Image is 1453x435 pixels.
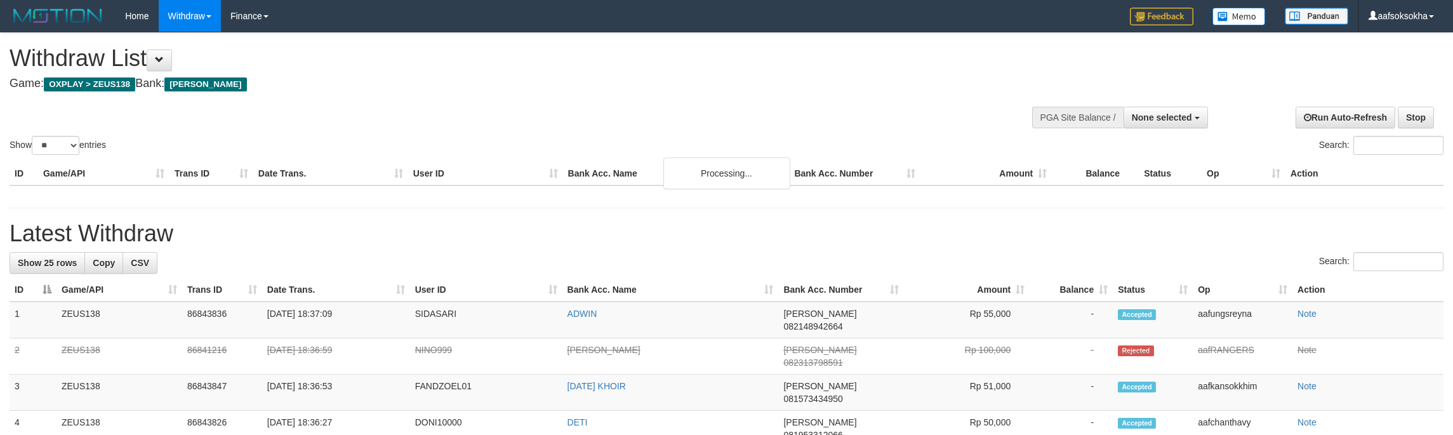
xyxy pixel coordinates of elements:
[38,162,169,185] th: Game/API
[10,252,85,274] a: Show 25 rows
[1353,252,1443,271] input: Search:
[567,309,597,319] a: ADWIN
[10,162,38,185] th: ID
[10,302,56,338] td: 1
[1285,8,1348,25] img: panduan.png
[1212,8,1266,25] img: Button%20Memo.svg
[18,258,77,268] span: Show 25 rows
[1030,278,1113,302] th: Balance: activate to sort column ascending
[410,302,562,338] td: SIDASARI
[783,345,856,355] span: [PERSON_NAME]
[1319,136,1443,155] label: Search:
[1139,162,1202,185] th: Status
[1118,382,1156,392] span: Accepted
[10,6,106,25] img: MOTION_logo.png
[783,417,856,427] span: [PERSON_NAME]
[123,252,157,274] a: CSV
[783,381,856,391] span: [PERSON_NAME]
[904,375,1030,411] td: Rp 51,000
[56,338,182,375] td: ZEUS138
[408,162,563,185] th: User ID
[1118,418,1156,429] span: Accepted
[1124,107,1208,128] button: None selected
[1202,162,1285,185] th: Op
[563,162,790,185] th: Bank Acc. Name
[1297,345,1317,355] a: Note
[182,302,262,338] td: 86843836
[56,375,182,411] td: ZEUS138
[562,278,779,302] th: Bank Acc. Name: activate to sort column ascending
[84,252,123,274] a: Copy
[182,375,262,411] td: 86843847
[1398,107,1434,128] a: Stop
[567,381,626,391] a: [DATE] KHOIR
[10,338,56,375] td: 2
[262,375,410,411] td: [DATE] 18:36:53
[164,77,246,91] span: [PERSON_NAME]
[1193,302,1292,338] td: aafungsreyna
[262,338,410,375] td: [DATE] 18:36:59
[783,309,856,319] span: [PERSON_NAME]
[253,162,408,185] th: Date Trans.
[1052,162,1139,185] th: Balance
[410,338,562,375] td: NINO999
[1193,375,1292,411] td: aafkansokkhim
[1118,345,1153,356] span: Rejected
[1113,278,1193,302] th: Status: activate to sort column ascending
[56,302,182,338] td: ZEUS138
[10,46,956,71] h1: Withdraw List
[920,162,1052,185] th: Amount
[32,136,79,155] select: Showentries
[1297,309,1317,319] a: Note
[567,417,588,427] a: DETI
[1193,278,1292,302] th: Op: activate to sort column ascending
[1030,302,1113,338] td: -
[1132,112,1192,123] span: None selected
[93,258,115,268] span: Copy
[904,278,1030,302] th: Amount: activate to sort column ascending
[10,136,106,155] label: Show entries
[10,375,56,411] td: 3
[789,162,920,185] th: Bank Acc. Number
[1130,8,1193,25] img: Feedback.jpg
[783,358,842,368] span: Copy 082313798591 to clipboard
[904,338,1030,375] td: Rp 100,000
[1296,107,1395,128] a: Run Auto-Refresh
[10,77,956,90] h4: Game: Bank:
[56,278,182,302] th: Game/API: activate to sort column ascending
[1030,338,1113,375] td: -
[778,278,904,302] th: Bank Acc. Number: activate to sort column ascending
[1193,338,1292,375] td: aafRANGERS
[1319,252,1443,271] label: Search:
[410,375,562,411] td: FANDZOEL01
[182,338,262,375] td: 86841216
[1032,107,1124,128] div: PGA Site Balance /
[1030,375,1113,411] td: -
[567,345,640,355] a: [PERSON_NAME]
[1353,136,1443,155] input: Search:
[1292,278,1443,302] th: Action
[169,162,253,185] th: Trans ID
[904,302,1030,338] td: Rp 55,000
[131,258,149,268] span: CSV
[1285,162,1443,185] th: Action
[182,278,262,302] th: Trans ID: activate to sort column ascending
[44,77,135,91] span: OXPLAY > ZEUS138
[262,302,410,338] td: [DATE] 18:37:09
[10,278,56,302] th: ID: activate to sort column descending
[1297,381,1317,391] a: Note
[10,221,1443,246] h1: Latest Withdraw
[663,157,790,189] div: Processing...
[262,278,410,302] th: Date Trans.: activate to sort column ascending
[783,321,842,331] span: Copy 082148942664 to clipboard
[410,278,562,302] th: User ID: activate to sort column ascending
[783,394,842,404] span: Copy 081573434950 to clipboard
[1297,417,1317,427] a: Note
[1118,309,1156,320] span: Accepted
